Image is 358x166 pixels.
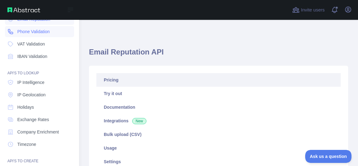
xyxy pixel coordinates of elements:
a: IBAN Validation [5,51,74,62]
span: VAT Validation [17,41,45,47]
a: Bulk upload (CSV) [96,128,341,141]
button: Invite users [291,5,326,15]
span: IP Intelligence [17,79,44,85]
span: Holidays [17,104,34,110]
span: IBAN Validation [17,53,47,59]
a: VAT Validation [5,38,74,50]
img: Abstract API [7,7,40,12]
span: Phone Validation [17,28,50,35]
a: Phone Validation [5,26,74,37]
span: Company Enrichment [17,129,59,135]
div: API'S TO LOOKUP [5,63,74,76]
a: Pricing [96,73,341,87]
span: Invite users [301,7,325,14]
a: IP Geolocation [5,89,74,100]
a: Holidays [5,102,74,113]
a: Company Enrichment [5,126,74,138]
a: Integrations New [96,114,341,128]
a: Timezone [5,139,74,150]
iframe: Toggle Customer Support [305,150,352,163]
a: Usage [96,141,341,155]
a: Exchange Rates [5,114,74,125]
a: IP Intelligence [5,77,74,88]
a: Try it out [96,87,341,100]
span: IP Geolocation [17,92,46,98]
span: New [132,118,146,124]
div: API'S TO CREATE [5,151,74,164]
span: Timezone [17,141,36,147]
span: Exchange Rates [17,116,49,123]
h1: Email Reputation API [89,47,348,62]
a: Documentation [96,100,341,114]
